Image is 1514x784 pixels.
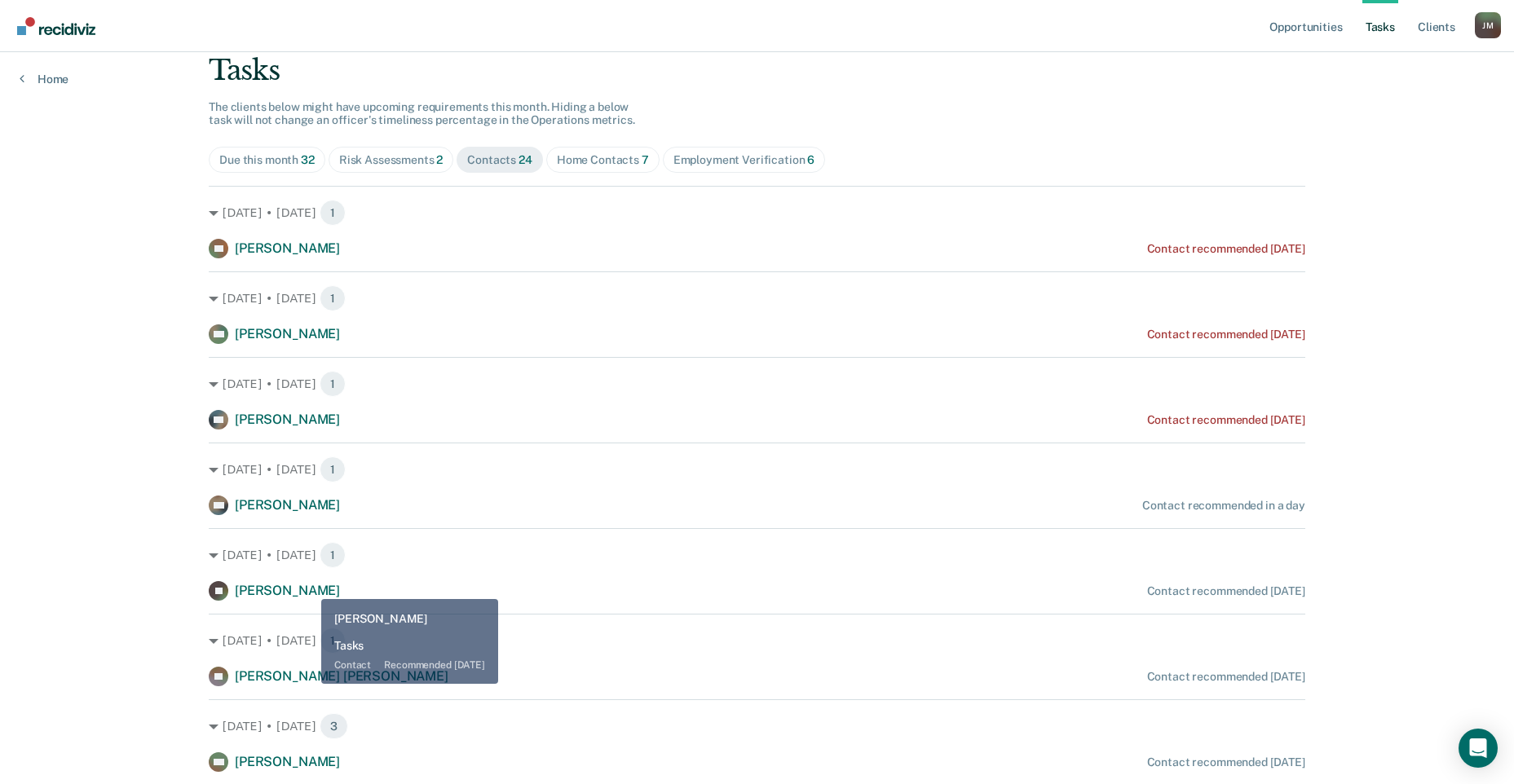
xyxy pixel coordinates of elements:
div: [DATE] • [DATE] 3 [209,713,1305,739]
div: Contact recommended [DATE] [1147,242,1305,256]
div: Due this month [219,153,315,167]
span: [PERSON_NAME] [235,497,340,513]
span: 1 [320,200,346,226]
div: Home Contacts [557,153,649,167]
span: 1 [320,285,346,311]
span: The clients below might have upcoming requirements this month. Hiding a below task will not chang... [209,100,635,127]
div: Contact recommended in a day [1142,499,1305,513]
span: 1 [320,542,346,568]
span: [PERSON_NAME] [235,240,340,256]
span: [PERSON_NAME] [235,326,340,341]
div: Contact recommended [DATE] [1147,328,1305,341]
div: Tasks [209,54,1305,87]
div: [DATE] • [DATE] 1 [209,628,1305,654]
div: [DATE] • [DATE] 1 [209,371,1305,397]
div: [DATE] • [DATE] 1 [209,542,1305,568]
img: Recidiviz [17,17,95,35]
span: [PERSON_NAME] [235,412,340,427]
div: Employment Verification [673,153,815,167]
div: Contact recommended [DATE] [1147,670,1305,684]
span: 1 [320,456,346,482]
a: Home [20,72,68,86]
span: 6 [807,153,814,166]
button: Profile dropdown button [1475,12,1501,38]
span: 24 [519,153,532,166]
div: Contacts [467,153,532,167]
div: Risk Assessments [339,153,444,167]
span: [PERSON_NAME] [235,583,340,598]
span: 1 [320,628,346,654]
span: 2 [436,153,443,166]
span: [PERSON_NAME] [235,754,340,769]
span: 32 [301,153,315,166]
div: J M [1475,12,1501,38]
div: Contact recommended [DATE] [1147,413,1305,427]
div: [DATE] • [DATE] 1 [209,456,1305,482]
div: [DATE] • [DATE] 1 [209,285,1305,311]
div: Contact recommended [DATE] [1147,584,1305,598]
span: 1 [320,371,346,397]
div: Contact recommended [DATE] [1147,755,1305,769]
span: [PERSON_NAME] [PERSON_NAME] [235,668,448,684]
div: [DATE] • [DATE] 1 [209,200,1305,226]
div: Open Intercom Messenger [1459,729,1498,768]
span: 7 [642,153,649,166]
span: 3 [320,713,348,739]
